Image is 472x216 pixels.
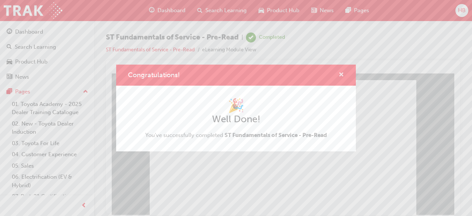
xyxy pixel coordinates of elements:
[145,132,327,138] span: You've successfully completed
[128,71,180,79] span: Congratulations!
[116,65,356,151] div: Congratulations!
[145,97,327,114] h1: 🎉
[339,71,344,80] button: cross-icon
[339,72,344,79] span: cross-icon
[225,132,327,138] span: ST Fundamentals of Service - Pre-Read
[145,113,327,125] h2: Well Done!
